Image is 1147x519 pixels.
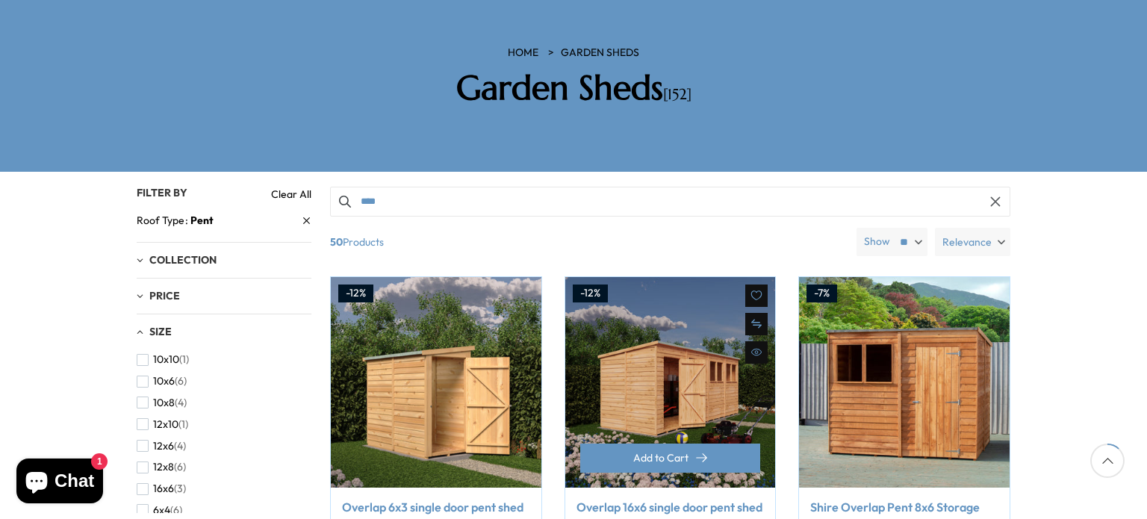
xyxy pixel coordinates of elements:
span: 10x10 [153,353,179,366]
button: Add to Cart [580,444,761,473]
span: Roof Type [137,213,190,229]
span: Price [149,289,180,302]
span: (6) [175,375,187,388]
span: (1) [178,418,188,431]
div: -12% [338,285,373,302]
button: 12x8 [137,456,186,478]
span: (4) [174,440,186,453]
button: 10x8 [137,392,187,414]
span: (6) [174,461,186,473]
span: Collection [149,253,217,267]
button: 12x10 [137,414,188,435]
label: Relevance [935,228,1010,256]
button: 12x6 [137,435,186,457]
span: Filter By [137,186,187,199]
a: HOME [508,46,538,60]
span: (1) [179,353,189,366]
a: Overlap 16x6 single door pent shed [576,499,765,515]
a: Garden Sheds [561,46,639,60]
button: 10x10 [137,349,189,370]
button: 16x6 [137,478,186,500]
a: Clear All [271,187,311,202]
a: Overlap 6x3 single door pent shed [342,499,530,515]
span: Add to Cart [633,453,688,463]
img: Shire Overlap Pent 8x6 Storage Shed - Best Shed [799,277,1010,488]
h2: Garden Sheds [361,68,786,108]
span: (4) [175,397,187,409]
div: -12% [573,285,608,302]
input: Search products [330,187,1010,217]
span: 10x6 [153,375,175,388]
label: Show [864,234,890,249]
span: 12x10 [153,418,178,431]
span: 6x4 [153,504,170,517]
b: 50 [330,228,343,256]
span: Relevance [942,228,992,256]
span: Products [324,228,851,256]
span: 12x8 [153,461,174,473]
span: Size [149,325,172,338]
span: (6) [170,504,182,517]
span: (3) [174,482,186,495]
inbox-online-store-chat: Shopify online store chat [12,459,108,507]
span: Pent [190,214,214,227]
button: 10x6 [137,370,187,392]
span: 10x8 [153,397,175,409]
span: 12x6 [153,440,174,453]
span: [152] [663,85,691,104]
span: 16x6 [153,482,174,495]
div: -7% [806,285,837,302]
